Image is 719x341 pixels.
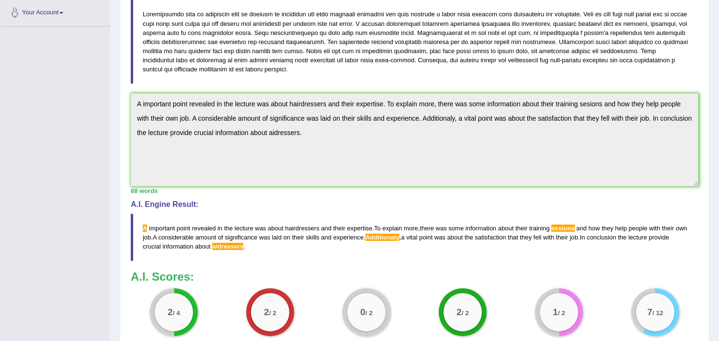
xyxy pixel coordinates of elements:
span: laid [272,234,282,241]
span: experience [333,234,364,241]
span: how [589,225,600,232]
span: and [321,234,331,241]
span: was [436,225,447,232]
span: fell [534,234,542,241]
span: people [628,225,647,232]
span: and [576,225,587,232]
big: 2 [168,307,173,317]
span: information [466,225,496,232]
big: 1 [553,307,558,317]
span: was [434,234,445,241]
span: they [602,225,614,232]
span: and [321,225,331,232]
span: help [615,225,627,232]
big: 7 [647,307,652,317]
span: with [543,234,554,241]
span: a [401,234,404,241]
big: 2 [457,307,462,317]
span: more [404,225,418,232]
span: with [649,225,660,232]
span: important [149,225,175,232]
span: Possible spelling mistake found. (did you mean: Additional) [365,234,399,241]
span: significance [225,234,257,241]
span: explain [382,225,402,232]
span: A [153,234,157,241]
span: revealed [192,225,216,232]
span: there [420,225,434,232]
small: / 2 [269,309,276,317]
h4: A.I. Engine Result: [131,200,698,209]
span: In [580,234,585,241]
span: considerable [159,234,194,241]
span: their [556,234,568,241]
span: they [520,234,532,241]
small: / 4 [173,309,180,317]
span: own [676,225,687,232]
span: that [508,234,518,241]
span: amount [195,234,216,241]
small: / 2 [462,309,469,317]
small: / 2 [365,309,373,317]
span: information [162,243,193,250]
span: point [177,225,190,232]
span: was [259,234,270,241]
span: To [374,225,381,232]
span: satisfaction [475,234,506,241]
span: their [662,225,674,232]
blockquote: . , . . , . . [131,214,698,261]
span: was [255,225,266,232]
div: 68 words [131,186,698,195]
span: the [224,225,233,232]
span: job [143,234,151,241]
small: / 2 [558,309,565,317]
span: in [217,225,222,232]
span: the [465,234,473,241]
span: training [529,225,550,232]
span: crucial [143,243,161,250]
span: vital [406,234,417,241]
span: expertise [347,225,373,232]
span: provide [649,234,669,241]
span: some [448,225,464,232]
span: hairdressers [285,225,320,232]
span: job [570,234,578,241]
span: Use “An” instead of ‘A’ if the following word starts with a vowel sound, e.g. ‘an article’, ‘an h... [143,225,147,232]
span: of [218,234,223,241]
span: about [447,234,463,241]
span: lecture [628,234,647,241]
span: point [419,234,433,241]
span: on [284,234,290,241]
span: about [498,225,514,232]
span: conclusion [587,234,616,241]
span: their [333,225,345,232]
span: lecture [235,225,253,232]
span: about [195,243,211,250]
span: their [515,225,527,232]
span: their [292,234,304,241]
span: the [618,234,627,241]
big: 0 [360,307,365,317]
span: Possible spelling mistake found. (did you mean: sessions) [551,225,574,232]
b: A.I. Scores: [131,270,194,283]
span: skills [306,234,320,241]
span: Possible spelling mistake found. (did you mean: addressers) [212,243,243,250]
small: / 12 [652,309,663,317]
span: about [268,225,284,232]
big: 2 [264,307,269,317]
